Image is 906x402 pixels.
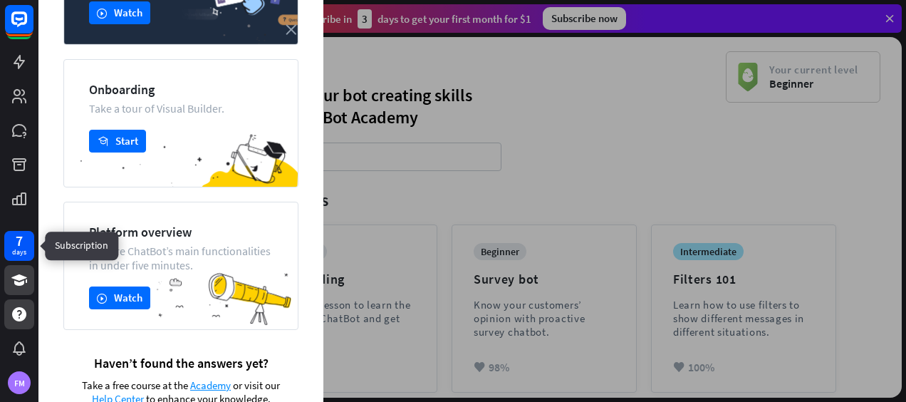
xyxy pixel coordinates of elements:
[286,24,296,35] i: close
[12,247,26,257] div: days
[233,378,280,392] span: or visit our
[89,101,273,115] div: Take a tour of Visual Builder.
[11,6,54,48] button: Open LiveChat chat widget
[63,355,298,371] div: Haven’t found the answers yet?
[97,8,107,19] i: play
[89,224,273,240] div: Platform overview
[89,1,150,24] button: playWatch
[89,244,273,272] div: Explore ChatBot’s main functionalities in under five minutes.
[89,81,273,98] div: Onboarding
[16,234,23,247] div: 7
[8,371,31,394] div: FM
[97,293,107,304] i: play
[4,231,34,261] a: 7 days
[190,378,231,392] span: Academy
[98,136,108,147] i: academy
[89,130,146,153] button: academyStart
[82,378,188,392] span: Take a free course at the
[89,287,150,309] button: playWatch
